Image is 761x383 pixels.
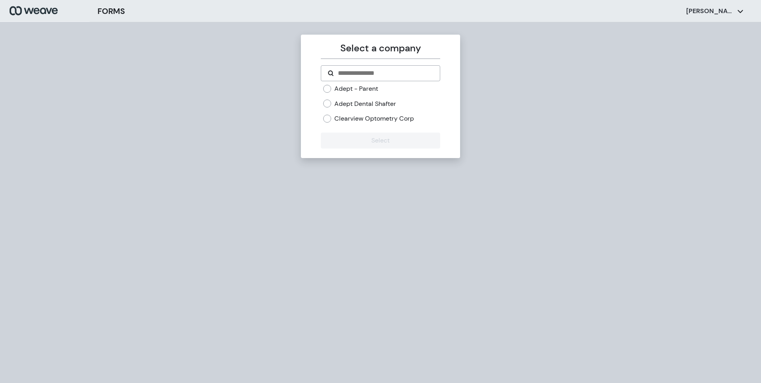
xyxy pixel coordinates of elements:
[321,133,440,149] button: Select
[321,41,440,55] p: Select a company
[98,5,125,17] h3: FORMS
[686,7,734,16] p: [PERSON_NAME]
[334,84,378,93] label: Adept - Parent
[334,100,396,108] label: Adept Dental Shafter
[337,68,433,78] input: Search
[334,114,414,123] label: Clearview Optometry Corp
